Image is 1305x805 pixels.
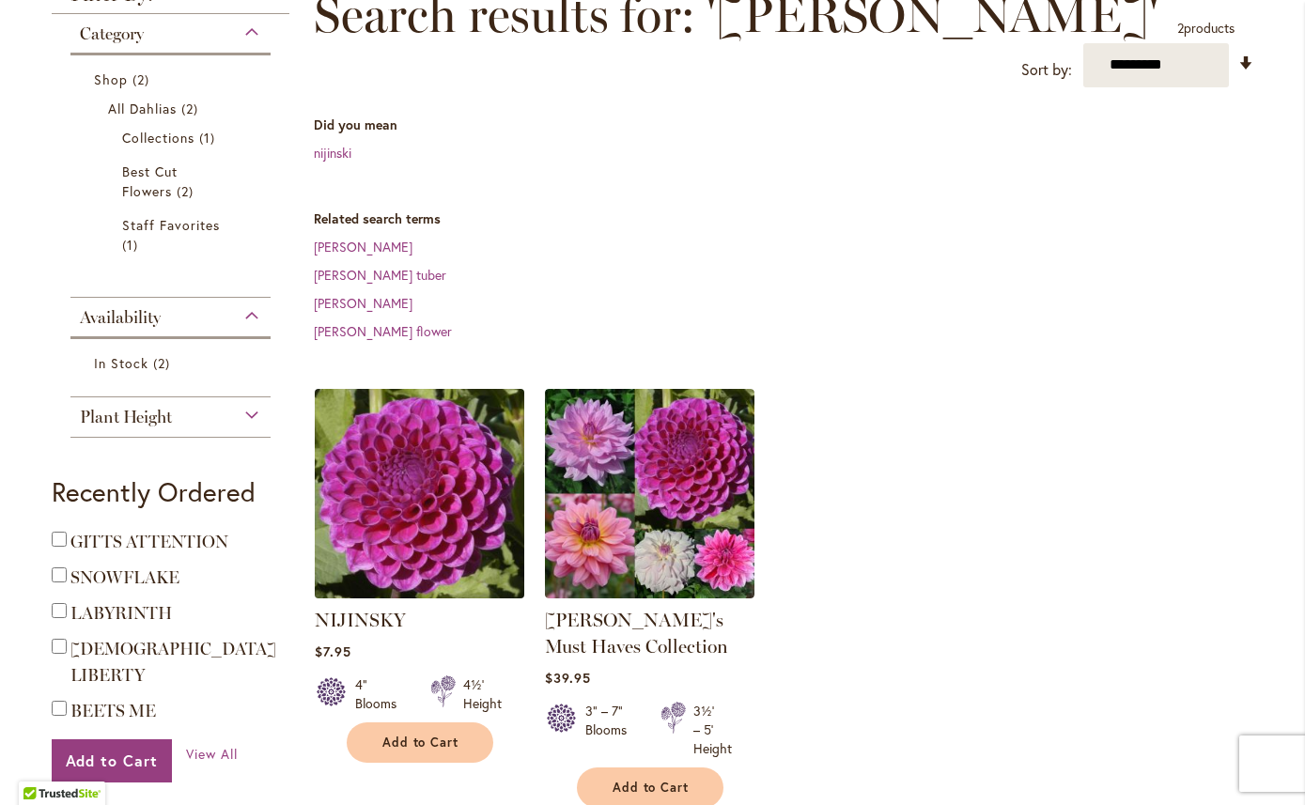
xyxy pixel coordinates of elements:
[314,294,412,312] a: [PERSON_NAME]
[314,209,1254,228] dt: Related search terms
[613,780,690,796] span: Add to Cart
[314,144,351,162] a: nijinski
[1177,13,1235,43] p: products
[153,353,175,373] span: 2
[545,669,591,687] span: $39.95
[181,99,203,118] span: 2
[1021,53,1072,87] label: Sort by:
[80,307,161,328] span: Availability
[693,702,732,758] div: 3½' – 5' Height
[314,266,446,284] a: [PERSON_NAME] tuber
[52,474,256,509] strong: Recently Ordered
[70,701,156,721] a: BEETS ME
[70,603,172,624] a: LABYRINTH
[94,70,128,88] span: Shop
[80,23,144,44] span: Category
[186,745,238,764] a: View All
[186,745,238,763] span: View All
[122,216,221,234] span: Staff Favorites
[70,639,276,686] a: [DEMOGRAPHIC_DATA] LIBERTY
[315,584,524,602] a: NIJINSKY
[199,128,220,147] span: 1
[70,567,179,588] a: SNOWFLAKE
[122,235,143,255] span: 1
[314,322,452,340] a: [PERSON_NAME] flower
[315,609,406,631] a: NIJINSKY
[314,116,1254,134] dt: Did you mean
[545,609,728,658] a: [PERSON_NAME]'s Must Haves Collection
[122,129,195,147] span: Collections
[309,383,529,603] img: NIJINSKY
[70,532,228,552] a: GITTS ATTENTION
[122,215,225,255] a: Staff Favorites
[545,584,754,602] a: Heather's Must Haves Collection
[122,128,225,147] a: Collections
[1177,19,1184,37] span: 2
[314,238,412,255] a: [PERSON_NAME]
[122,163,178,200] span: Best Cut Flowers
[463,675,502,713] div: 4½' Height
[132,70,154,89] span: 2
[315,642,351,660] span: $7.95
[347,722,493,763] button: Add to Cart
[545,389,754,598] img: Heather's Must Haves Collection
[382,735,459,751] span: Add to Cart
[14,738,67,791] iframe: Launch Accessibility Center
[585,702,638,758] div: 3" – 7" Blooms
[66,751,159,770] span: Add to Cart
[355,675,408,713] div: 4" Blooms
[108,100,178,117] span: All Dahlias
[52,739,173,782] button: Add to Cart
[108,99,239,118] a: All Dahlias
[80,407,172,427] span: Plant Height
[94,353,253,373] a: In Stock 2
[122,162,225,201] a: Best Cut Flowers
[94,354,148,372] span: In Stock
[94,70,253,89] a: Shop
[177,181,198,201] span: 2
